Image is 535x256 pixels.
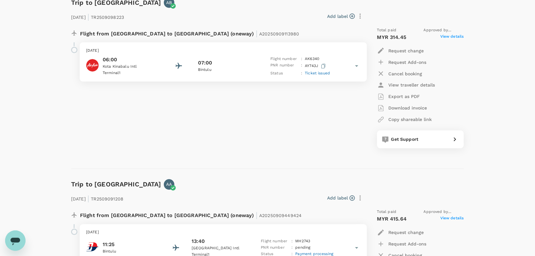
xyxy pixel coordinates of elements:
p: AK 6340 [305,56,319,62]
p: [DATE] [86,230,361,236]
p: MYR 314.45 [377,34,407,41]
span: View details [440,215,464,223]
span: Get Support [391,137,419,142]
p: Kota Kinabalu Intl [103,64,160,70]
p: Request change [389,48,424,54]
p: : [301,62,302,70]
p: : [301,56,302,62]
span: Ticket issued [305,71,330,75]
button: Request Add-ons [377,56,427,68]
p: Flight from [GEOGRAPHIC_DATA] to [GEOGRAPHIC_DATA] (oneway) [80,209,302,221]
p: : [301,70,302,77]
p: 13:40 [192,238,205,245]
p: Terminal 1 [103,70,160,76]
span: View details [440,34,464,41]
img: Malaysia Airlines [86,241,99,253]
iframe: Button to launch messaging window [5,230,26,251]
p: [GEOGRAPHIC_DATA] Intl [192,245,249,252]
p: 07:00 [198,59,212,67]
button: Add label [327,13,355,19]
button: Add label [327,195,355,201]
span: Approved by [424,27,464,34]
span: A20250909113980 [259,31,299,36]
span: | [87,12,89,21]
p: Copy shareable link [389,117,432,123]
p: [DATE] TR2509091208 [71,192,123,204]
p: 06:00 [103,56,160,64]
p: Request Add-ons [389,59,427,65]
span: | [256,29,258,38]
p: pending [296,245,311,251]
p: Bintulu [103,249,160,255]
button: View traveller details [377,79,435,91]
button: Export as PDF [377,91,420,102]
p: MYR 415.64 [377,215,407,223]
p: View traveller details [389,82,435,88]
p: Flight number [270,56,298,62]
p: Bintulu [198,67,255,73]
p: : [292,238,293,245]
p: Download invoice [389,105,427,111]
p: MH 2743 [296,238,311,245]
span: | [256,211,258,220]
p: Request Add-ons [389,241,427,247]
span: Approved by [424,209,464,215]
h6: Trip to [GEOGRAPHIC_DATA] [71,179,161,190]
p: Export as PDF [389,94,420,100]
p: [DATE] TR2509098223 [71,11,124,22]
p: : [292,245,293,251]
button: Request Add-ons [377,238,427,250]
span: A20250909449424 [259,213,302,218]
p: AY743J [305,62,327,70]
p: Flight number [261,238,289,245]
img: AirAsia [86,59,99,72]
p: Cancel booking [389,71,422,77]
p: Flight from [GEOGRAPHIC_DATA] to [GEOGRAPHIC_DATA] (oneway) [80,27,299,39]
button: Cancel booking [377,68,422,79]
p: PNR number [261,245,289,251]
button: Request change [377,227,424,238]
span: | [87,194,89,203]
p: Request change [389,230,424,236]
button: Copy shareable link [377,114,432,125]
p: 11:25 [103,241,160,249]
p: PNR number [270,62,298,70]
p: Status [270,70,298,77]
button: Request change [377,45,424,56]
p: [DATE] [86,48,361,54]
span: Total paid [377,209,397,215]
p: AA [166,181,172,188]
span: Total paid [377,27,397,34]
button: Download invoice [377,102,427,114]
